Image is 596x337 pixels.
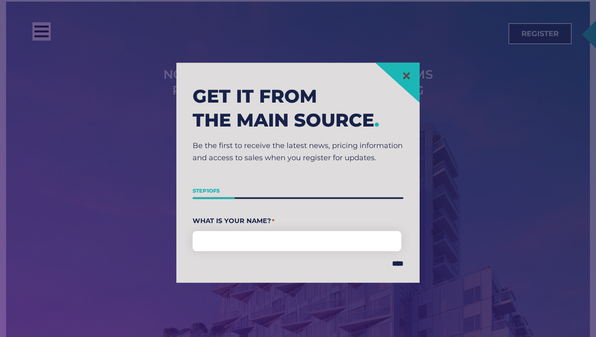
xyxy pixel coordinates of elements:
p: Step of [193,185,403,197]
span: 5 [217,188,220,194]
p: Be the first to receive the latest news, pricing information and access to sales when you registe... [193,140,403,164]
span: . [374,109,379,131]
legend: What Is Your Name? [193,215,403,228]
h2: Get it from the main source [193,85,403,132]
span: 1 [207,188,209,194]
